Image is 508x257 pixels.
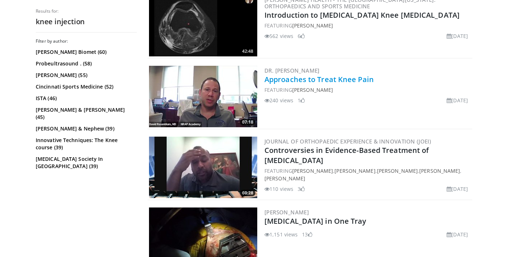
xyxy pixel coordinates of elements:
a: Innovative Techniques: The Knee course (39) [36,137,135,151]
li: 240 views [264,97,293,104]
a: [PERSON_NAME] [419,167,460,174]
span: 60:28 [240,190,255,196]
a: Probeultrasound . (58) [36,60,135,67]
li: 3 [298,185,305,193]
div: FEATURING [264,86,471,94]
li: [DATE] [447,97,468,104]
a: [PERSON_NAME] [334,167,375,174]
li: 562 views [264,32,293,40]
li: [DATE] [447,231,468,238]
a: [PERSON_NAME] [264,175,305,182]
p: Results for: [36,8,137,14]
li: 110 views [264,185,293,193]
span: 07:18 [240,119,255,125]
a: Introduction to [MEDICAL_DATA] Knee [MEDICAL_DATA] [264,10,460,20]
a: Cincinnati Sports Medicine (52) [36,83,135,90]
h3: Filter by author: [36,38,137,44]
li: 6 [298,32,305,40]
a: [PERSON_NAME] [264,209,309,216]
a: Approaches to Treat Knee Pain [264,74,374,84]
a: [PERSON_NAME] (55) [36,72,135,79]
li: [DATE] [447,32,468,40]
a: 07:18 [149,66,257,127]
li: [DATE] [447,185,468,193]
a: Controversies in Evidence-Based Treatment of [MEDICAL_DATA] [264,145,429,165]
div: FEATURING , , , , [264,167,471,182]
a: [PERSON_NAME] & [PERSON_NAME] (45) [36,106,135,121]
a: [MEDICAL_DATA] Society In [GEOGRAPHIC_DATA] (39) [36,155,135,170]
li: 1 [298,97,305,104]
a: [PERSON_NAME] Biomet (60) [36,48,135,56]
a: [PERSON_NAME] [292,22,333,29]
a: ISTA (46) [36,95,135,102]
img: 54d323e9-5096-46c1-a649-e9fe3696eeb7.300x170_q85_crop-smart_upscale.jpg [149,66,257,127]
a: Journal of Orthopaedic Experience & Innovation (JOEI) [264,138,431,145]
h2: knee injection [36,17,137,26]
a: [MEDICAL_DATA] in One Tray [264,216,367,226]
a: Dr. [PERSON_NAME] [264,67,320,74]
li: 1,151 views [264,231,298,238]
a: [PERSON_NAME] [292,86,333,93]
a: [PERSON_NAME] [292,167,333,174]
div: FEATURING [264,22,471,29]
a: [PERSON_NAME] [377,167,418,174]
img: 7d6f953a-0896-4c1e-ae10-9200c3b0f984.300x170_q85_crop-smart_upscale.jpg [149,137,257,198]
span: 42:48 [240,48,255,55]
a: 60:28 [149,137,257,198]
a: [PERSON_NAME] & Nephew (39) [36,125,135,132]
li: 13 [302,231,312,238]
